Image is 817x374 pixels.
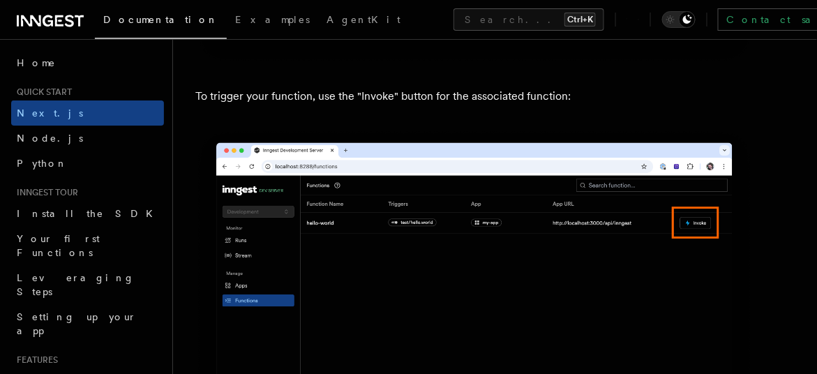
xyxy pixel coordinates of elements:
a: Python [11,151,164,176]
a: Next.js [11,100,164,126]
span: Leveraging Steps [17,272,135,297]
span: Node.js [17,133,83,144]
a: Examples [227,4,318,38]
span: Examples [235,14,310,25]
span: Python [17,158,68,169]
a: Node.js [11,126,164,151]
span: Home [17,56,56,70]
span: Next.js [17,107,83,119]
span: Quick start [11,87,72,98]
span: Install the SDK [17,208,161,219]
a: Leveraging Steps [11,265,164,304]
button: Search...Ctrl+K [454,8,604,31]
span: Documentation [103,14,218,25]
a: Install the SDK [11,201,164,226]
span: Features [11,354,58,366]
span: Your first Functions [17,233,100,258]
a: Setting up your app [11,304,164,343]
a: Documentation [95,4,227,39]
span: AgentKit [327,14,400,25]
span: Setting up your app [17,311,137,336]
a: Home [11,50,164,75]
button: Toggle dark mode [662,11,696,28]
kbd: Ctrl+K [564,13,596,27]
a: AgentKit [318,4,409,38]
a: Your first Functions [11,226,164,265]
span: Inngest tour [11,187,78,198]
p: To trigger your function, use the "Invoke" button for the associated function: [195,87,754,106]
